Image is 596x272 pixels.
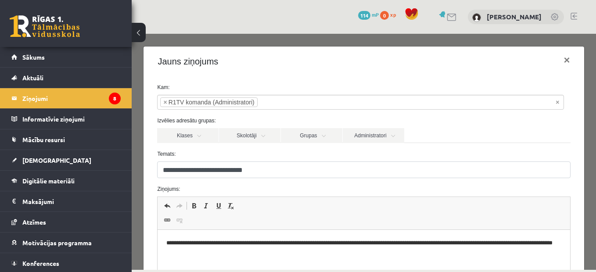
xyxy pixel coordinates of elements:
[22,191,121,211] legend: Maksājumi
[22,239,92,247] span: Motivācijas programma
[372,11,379,18] span: mP
[42,181,54,192] a: Atsaistīt
[11,233,121,253] a: Motivācijas programma
[87,94,149,109] a: Skolotāji
[380,11,389,20] span: 0
[19,116,445,124] label: Temats:
[26,21,86,34] h4: Jauns ziņojums
[11,88,121,108] a: Ziņojumi8
[22,53,45,61] span: Sākums
[109,93,121,104] i: 8
[10,15,80,37] a: Rīgas 1. Tālmācības vidusskola
[68,166,81,178] a: Slīpraksts (vadīšanas taustiņš+I)
[29,181,42,192] a: Saite (vadīšanas taustiņš+K)
[22,218,46,226] span: Atzīmes
[487,12,542,21] a: [PERSON_NAME]
[42,166,54,178] a: Atkārtot (vadīšanas taustiņš+Y)
[11,47,121,67] a: Sākums
[19,151,445,159] label: Ziņojums:
[32,64,35,73] span: ×
[81,166,93,178] a: Pasvītrojums (vadīšanas taustiņš+U)
[22,88,121,108] legend: Ziņojumi
[25,94,87,109] a: Klases
[11,68,121,88] a: Aktuāli
[358,11,370,20] span: 114
[358,11,379,18] a: 114 mP
[29,166,42,178] a: Atcelt (vadīšanas taustiņš+Z)
[22,259,59,267] span: Konferences
[211,94,273,109] a: Administratori
[22,156,91,164] span: [DEMOGRAPHIC_DATA]
[93,166,105,178] a: Noņemt stilus
[11,129,121,150] a: Mācību resursi
[424,64,427,73] span: Noņemt visus vienumus
[390,11,396,18] span: xp
[19,83,445,91] label: Izvēlies adresātu grupas:
[11,212,121,232] a: Atzīmes
[22,109,121,129] legend: Informatīvie ziņojumi
[19,50,445,57] label: Kam:
[56,166,68,178] a: Treknraksts (vadīšanas taustiņš+B)
[472,13,481,22] img: Karīna Žuržiu
[11,191,121,211] a: Maksājumi
[380,11,400,18] a: 0 xp
[22,177,75,185] span: Digitālie materiāli
[425,14,445,39] button: ×
[149,94,211,109] a: Grupas
[11,109,121,129] a: Informatīvie ziņojumi
[11,171,121,191] a: Digitālie materiāli
[22,74,43,82] span: Aktuāli
[29,64,126,73] li: R1TV komanda (Administratori)
[22,136,65,143] span: Mācību resursi
[11,150,121,170] a: [DEMOGRAPHIC_DATA]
